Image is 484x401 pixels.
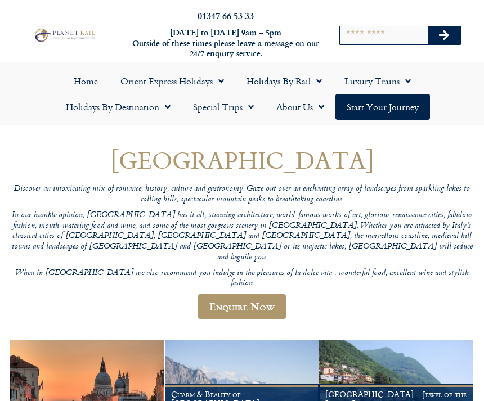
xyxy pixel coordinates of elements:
[109,68,235,94] a: Orient Express Holidays
[198,9,254,22] a: 01347 66 53 33
[6,68,478,120] nav: Menu
[10,184,473,205] p: Discover an intoxicating mix of romance, history, culture and gastronomy. Gaze out over an enchan...
[428,26,460,44] button: Search
[335,94,430,120] a: Start your Journey
[132,28,320,59] h6: [DATE] to [DATE] 9am – 5pm Outside of these times please leave a message on our 24/7 enquiry serv...
[62,68,109,94] a: Home
[55,94,182,120] a: Holidays by Destination
[265,94,335,120] a: About Us
[10,268,473,289] p: When in [GEOGRAPHIC_DATA] we also recommend you indulge in the pleasures of la dolce vita : wonde...
[10,210,473,263] p: In our humble opinion, [GEOGRAPHIC_DATA] has it all; stunning architecture, world-famous works of...
[333,68,422,94] a: Luxury Trains
[182,94,265,120] a: Special Trips
[32,27,97,43] img: Planet Rail Train Holidays Logo
[198,294,286,319] a: Enquire Now
[10,147,473,173] h1: [GEOGRAPHIC_DATA]
[235,68,333,94] a: Holidays by Rail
